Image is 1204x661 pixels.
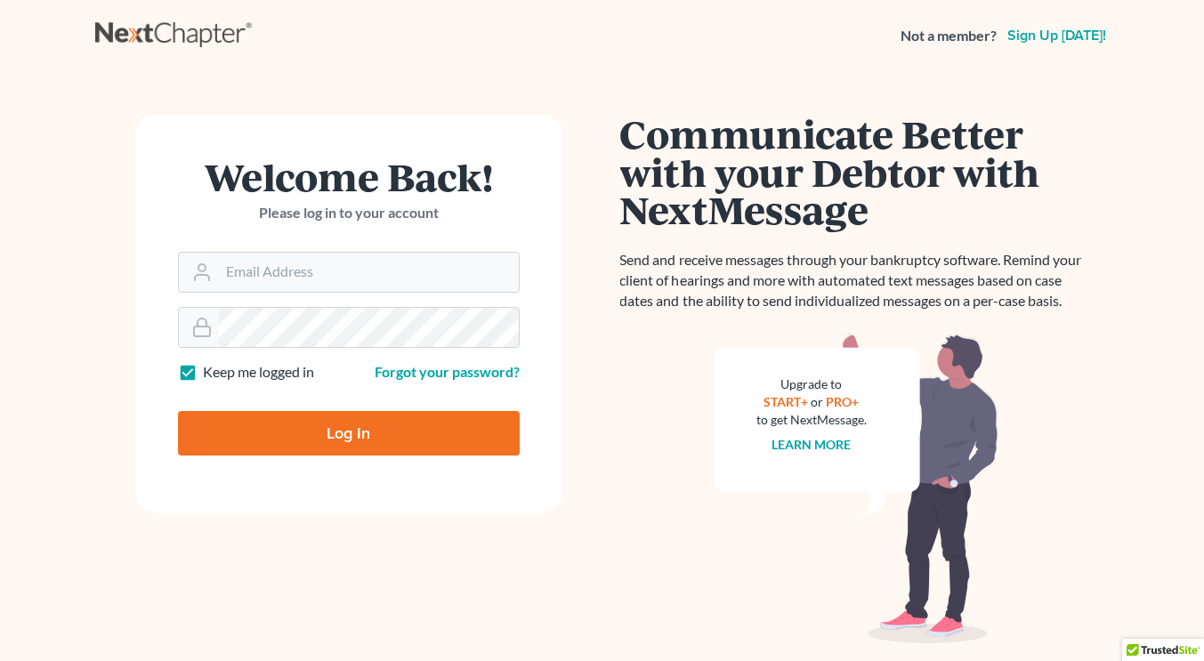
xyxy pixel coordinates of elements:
[620,250,1092,311] p: Send and receive messages through your bankruptcy software. Remind your client of hearings and mo...
[714,333,998,644] img: nextmessage_bg-59042aed3d76b12b5cd301f8e5b87938c9018125f34e5fa2b7a6b67550977c72.svg
[756,411,867,429] div: to get NextMessage.
[772,437,851,452] a: Learn more
[620,115,1092,229] h1: Communicate Better with your Debtor with NextMessage
[203,362,314,383] label: Keep me logged in
[375,363,520,380] a: Forgot your password?
[826,394,859,409] a: PRO+
[178,411,520,455] input: Log In
[178,157,520,196] h1: Welcome Back!
[811,394,823,409] span: or
[219,253,519,292] input: Email Address
[178,203,520,223] p: Please log in to your account
[756,375,867,393] div: Upgrade to
[764,394,808,409] a: START+
[1004,28,1110,43] a: Sign up [DATE]!
[901,26,997,46] strong: Not a member?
